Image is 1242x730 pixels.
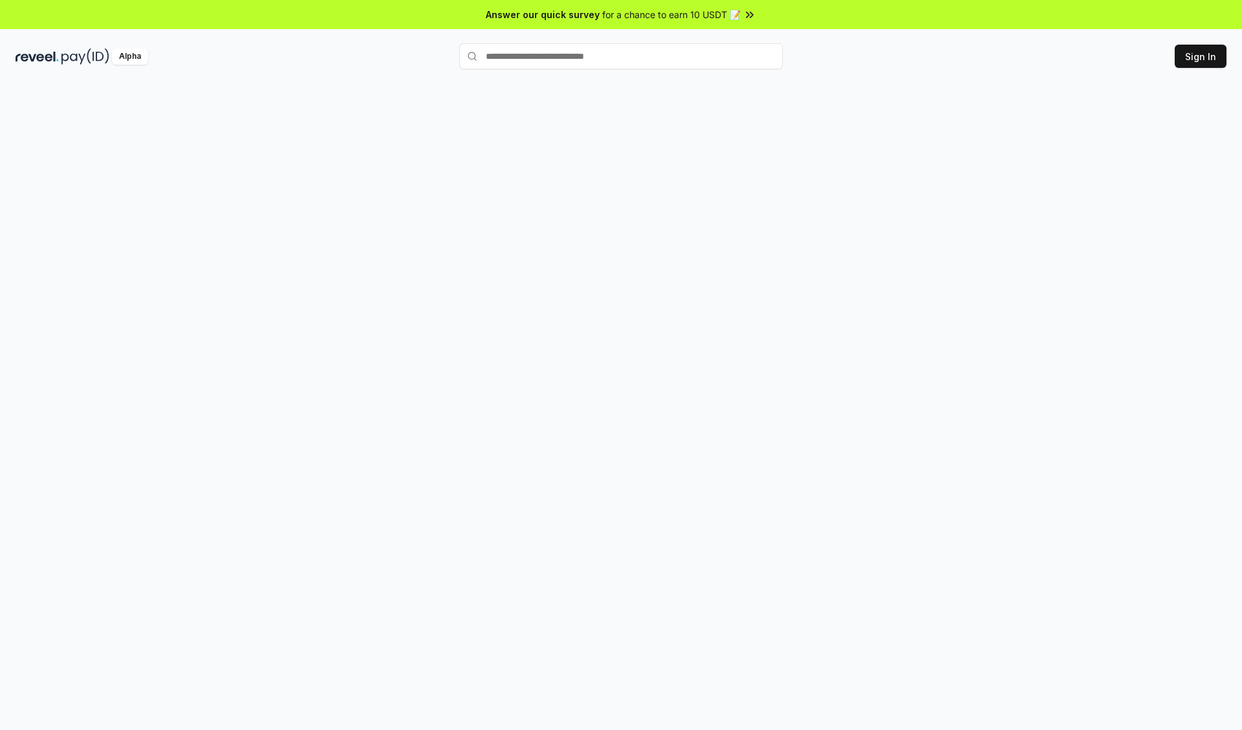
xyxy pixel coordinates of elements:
img: pay_id [61,48,109,65]
button: Sign In [1175,45,1226,68]
span: Answer our quick survey [486,8,600,21]
span: for a chance to earn 10 USDT 📝 [602,8,741,21]
div: Alpha [112,48,148,65]
img: reveel_dark [16,48,59,65]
